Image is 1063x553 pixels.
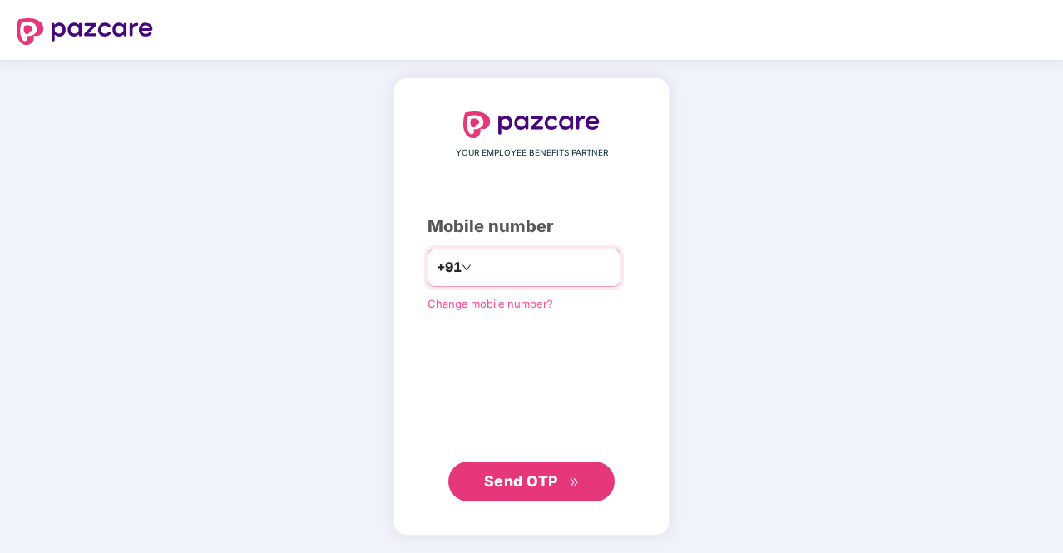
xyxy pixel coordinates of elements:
div: Mobile number [428,214,635,239]
a: Change mobile number? [428,297,553,310]
span: +91 [437,257,462,278]
span: Send OTP [484,472,558,490]
span: double-right [569,477,580,488]
span: down [462,263,472,273]
img: logo [463,111,600,138]
span: YOUR EMPLOYEE BENEFITS PARTNER [456,146,608,160]
img: logo [17,18,153,45]
button: Send OTPdouble-right [448,462,615,501]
